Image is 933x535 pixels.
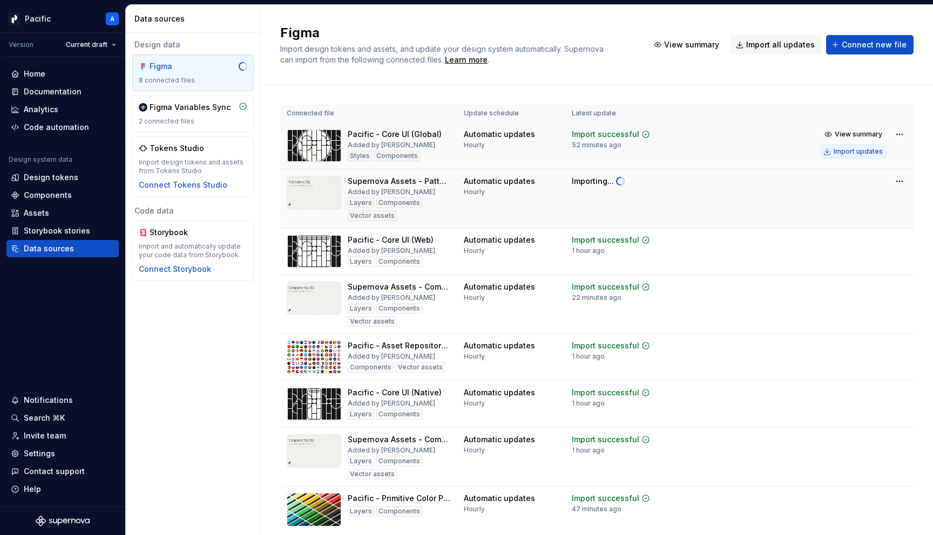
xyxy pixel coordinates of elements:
[24,430,66,441] div: Invite team
[464,493,535,504] div: Automatic updates
[132,95,254,132] a: Figma Variables Sync2 connected files
[24,104,58,115] div: Analytics
[348,506,374,517] div: Layers
[280,105,457,122] th: Connected file
[150,143,204,154] div: Tokens Studio
[376,197,422,208] div: Components
[572,129,639,140] div: Import successful
[9,40,33,49] div: Version
[24,68,45,79] div: Home
[464,399,485,408] div: Hourly
[132,54,254,91] a: Figma8 connected files
[348,256,374,267] div: Layers
[6,392,119,409] button: Notifications
[572,387,639,398] div: Import successful
[572,246,605,255] div: 1 hour ago
[348,434,451,445] div: Supernova Assets - Components 02
[565,105,678,122] th: Latest update
[6,169,119,186] a: Design tokens
[834,147,883,156] div: Import updates
[572,399,605,408] div: 1 hour ago
[6,409,119,427] button: Search ⌘K
[6,101,119,118] a: Analytics
[348,469,397,479] div: Vector assets
[6,83,119,100] a: Documentation
[6,240,119,257] a: Data sources
[132,205,254,216] div: Code data
[572,446,605,455] div: 1 hour ago
[2,7,123,30] button: PacificA
[572,176,614,187] div: Importing...
[24,466,85,477] div: Contact support
[139,180,227,190] button: Connect Tokens Studio
[348,340,451,351] div: Pacific - Asset Repository (Flags)
[24,484,41,495] div: Help
[746,39,815,50] span: Import all updates
[572,141,621,149] div: 52 minutes ago
[139,264,211,275] button: Connect Storybook
[348,387,442,398] div: Pacific - Core UI (Native)
[348,399,435,408] div: Added by [PERSON_NAME]
[464,340,535,351] div: Automatic updates
[826,35,914,54] button: Connect new file
[445,54,488,65] a: Learn more
[24,448,55,459] div: Settings
[6,204,119,222] a: Assets
[464,188,485,196] div: Hourly
[464,352,485,361] div: Hourly
[835,130,882,139] span: View summary
[376,506,422,517] div: Components
[348,188,435,196] div: Added by [PERSON_NAME]
[348,456,374,467] div: Layers
[464,235,535,245] div: Automatic updates
[572,505,621,513] div: 47 minutes ago
[36,516,90,526] a: Supernova Logo
[24,172,78,183] div: Design tokens
[572,352,605,361] div: 1 hour ago
[842,39,907,50] span: Connect new file
[464,387,535,398] div: Automatic updates
[61,37,121,52] button: Current draft
[648,35,726,54] button: View summary
[6,65,119,83] a: Home
[464,505,485,513] div: Hourly
[150,227,201,238] div: Storybook
[139,158,247,175] div: Import design tokens and assets from Tokens Studio
[348,409,374,420] div: Layers
[280,24,635,42] h2: Figma
[348,362,394,373] div: Components
[464,176,535,187] div: Automatic updates
[280,44,606,64] span: Import design tokens and assets, and update your design system automatically. Supernova can impor...
[572,434,639,445] div: Import successful
[443,56,489,64] span: .
[348,246,435,255] div: Added by [PERSON_NAME]
[348,129,442,140] div: Pacific - Core UI (Global)
[6,481,119,498] button: Help
[132,136,254,197] a: Tokens StudioImport design tokens and assets from Tokens StudioConnect Tokens Studio
[464,293,485,302] div: Hourly
[464,129,535,140] div: Automatic updates
[348,303,374,314] div: Layers
[348,210,397,221] div: Vector assets
[820,127,888,142] button: View summary
[572,493,639,504] div: Import successful
[24,208,49,218] div: Assets
[348,316,397,327] div: Vector assets
[572,282,639,292] div: Import successful
[134,13,256,24] div: Data sources
[348,235,434,245] div: Pacific - Core UI (Web)
[132,221,254,281] a: StorybookImport and automatically update your code data from Storybook.Connect Storybook
[464,282,535,292] div: Automatic updates
[110,15,114,23] div: A
[348,493,451,504] div: Pacific - Primitive Color Palette
[376,256,422,267] div: Components
[376,409,422,420] div: Components
[348,352,435,361] div: Added by [PERSON_NAME]
[374,150,420,161] div: Components
[731,35,822,54] button: Import all updates
[24,225,90,236] div: Storybook stories
[572,293,621,302] div: 22 minutes ago
[572,235,639,245] div: Import successful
